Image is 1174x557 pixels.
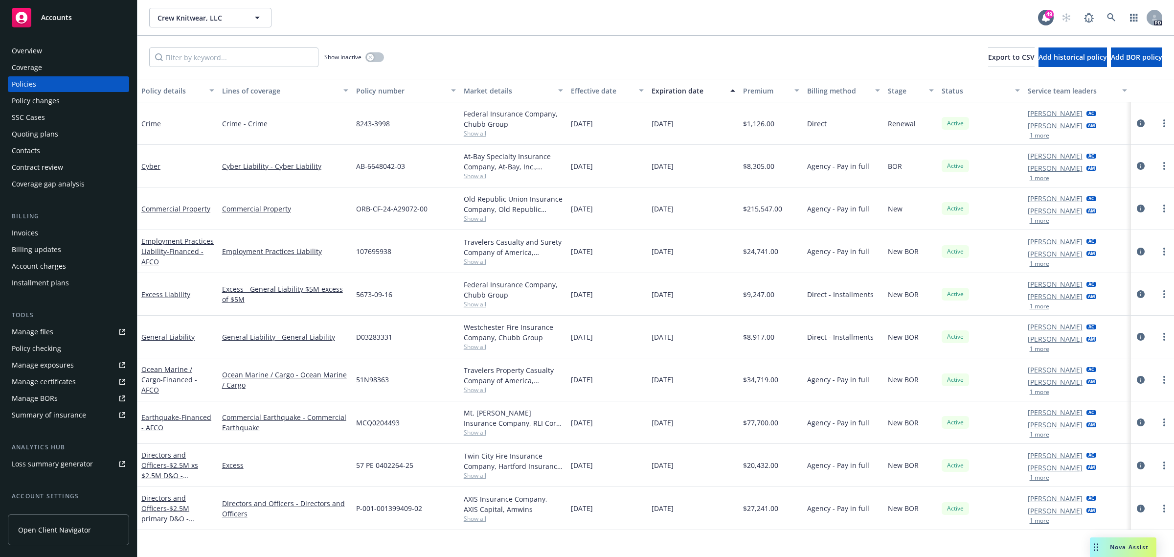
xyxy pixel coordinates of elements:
a: Policy changes [8,93,129,109]
div: 49 [1045,10,1054,19]
div: Billing [8,211,129,221]
span: [DATE] [652,118,674,129]
span: Show inactive [324,53,361,61]
span: [DATE] [652,289,674,300]
a: more [1158,460,1170,471]
a: Installment plans [8,275,129,291]
a: SSC Cases [8,110,129,125]
div: Billing method [807,86,869,96]
span: New BOR [888,503,919,513]
span: Direct - Installments [807,332,874,342]
div: Analytics hub [8,442,129,452]
span: $27,241.00 [743,503,778,513]
a: Commercial Property [141,204,210,213]
a: Policy checking [8,341,129,356]
a: Manage certificates [8,374,129,390]
div: Status [942,86,1009,96]
a: circleInformation [1135,503,1147,514]
span: New [888,204,903,214]
span: Active [946,162,965,170]
a: Start snowing [1057,8,1076,27]
div: Westchester Fire Insurance Company, Chubb Group [464,322,564,343]
a: Service team [8,505,129,521]
div: Federal Insurance Company, Chubb Group [464,279,564,300]
a: Excess - General Liability $5M excess of $5M [222,284,348,304]
div: Policy changes [12,93,60,109]
a: Directors and Officers [141,450,198,490]
button: 1 more [1030,218,1049,224]
a: Ocean Marine / Cargo [141,365,197,395]
button: Expiration date [648,79,739,102]
a: [PERSON_NAME] [1028,120,1083,131]
a: circleInformation [1135,374,1147,386]
button: 1 more [1030,432,1049,438]
a: more [1158,203,1170,214]
div: Federal Insurance Company, Chubb Group [464,109,564,129]
span: [DATE] [652,332,674,342]
div: Contacts [12,143,40,159]
div: Policy number [356,86,445,96]
span: Agency - Pay in full [807,204,869,214]
a: more [1158,374,1170,386]
div: Policy checking [12,341,61,356]
span: $24,741.00 [743,246,778,256]
a: [PERSON_NAME] [1028,407,1083,418]
span: AB-6648042-03 [356,161,405,171]
span: - $2.5M xs $2.5M D&O - Financed - AFCO [141,461,198,490]
a: [PERSON_NAME] [1028,334,1083,344]
a: [PERSON_NAME] [1028,463,1083,473]
button: 1 more [1030,475,1049,481]
a: Ocean Marine / Cargo - Ocean Marine / Cargo [222,370,348,390]
a: Loss summary generator [8,456,129,472]
span: Active [946,332,965,341]
span: New BOR [888,418,919,428]
a: Account charges [8,258,129,274]
span: [DATE] [571,246,593,256]
div: Premium [743,86,789,96]
a: more [1158,288,1170,300]
a: [PERSON_NAME] [1028,163,1083,173]
div: SSC Cases [12,110,45,125]
a: Invoices [8,225,129,241]
a: more [1158,160,1170,172]
a: General Liability [141,332,195,342]
div: AXIS Insurance Company, AXIS Capital, Amwins [464,494,564,514]
span: $215,547.00 [743,204,782,214]
a: [PERSON_NAME] [1028,249,1083,259]
span: [DATE] [571,161,593,171]
button: Policy details [137,79,218,102]
a: [PERSON_NAME] [1028,506,1083,516]
div: Manage exposures [12,357,74,373]
span: Agency - Pay in full [807,418,869,428]
span: Show all [464,257,564,266]
a: Quoting plans [8,126,129,142]
a: [PERSON_NAME] [1028,206,1083,216]
div: Drag to move [1090,537,1102,557]
span: Active [946,119,965,128]
div: Account charges [12,258,66,274]
a: circleInformation [1135,160,1147,172]
button: Export to CSV [988,47,1035,67]
div: Old Republic Union Insurance Company, Old Republic General Insurance Group, Amwins [464,194,564,214]
button: Crew Knitwear, LLC [149,8,271,27]
span: [DATE] [652,204,674,214]
button: 1 more [1030,518,1049,524]
a: Policies [8,76,129,92]
button: Stage [884,79,938,102]
div: Service team leaders [1028,86,1117,96]
span: $8,305.00 [743,161,774,171]
div: At-Bay Specialty Insurance Company, At-Bay, Inc., Amwins [464,151,564,172]
a: Billing updates [8,242,129,257]
span: Add BOR policy [1111,52,1162,62]
div: Contract review [12,160,63,175]
span: Accounts [41,14,72,22]
a: Manage BORs [8,391,129,406]
a: more [1158,246,1170,257]
span: Show all [464,300,564,308]
span: $1,126.00 [743,118,774,129]
a: circleInformation [1135,117,1147,129]
div: Twin City Fire Insurance Company, Hartford Insurance Group, Amwins [464,451,564,471]
div: Travelers Property Casualty Company of America, Travelers Insurance [464,365,564,386]
a: [PERSON_NAME] [1028,450,1083,461]
span: 51N98363 [356,374,389,385]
